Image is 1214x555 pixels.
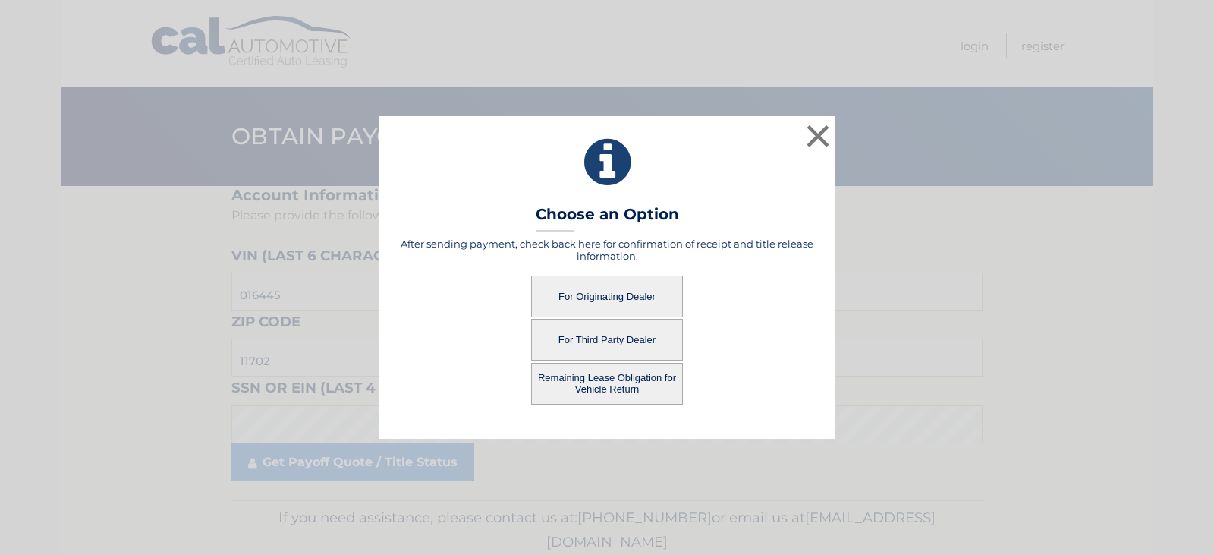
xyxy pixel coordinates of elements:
[531,319,683,361] button: For Third Party Dealer
[398,238,816,262] h5: After sending payment, check back here for confirmation of receipt and title release information.
[803,121,833,151] button: ×
[531,276,683,317] button: For Originating Dealer
[536,205,679,232] h3: Choose an Option
[531,363,683,405] button: Remaining Lease Obligation for Vehicle Return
